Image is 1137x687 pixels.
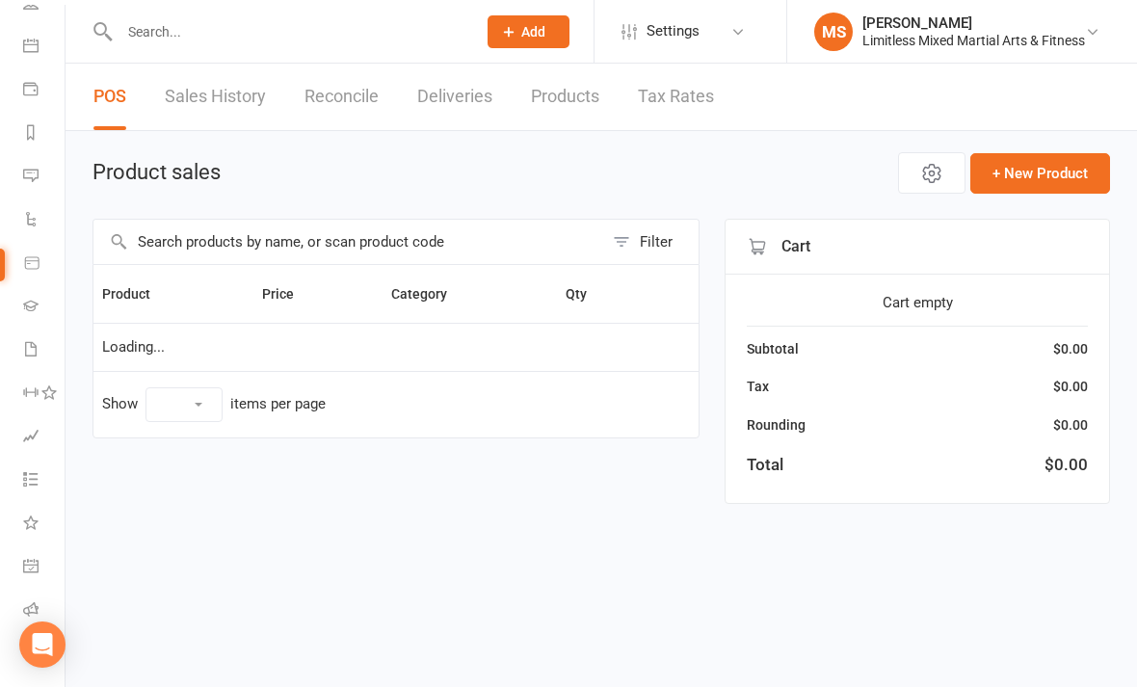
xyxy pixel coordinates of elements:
[23,113,66,156] a: Reports
[23,26,66,69] a: Calendar
[23,69,66,113] a: Payments
[747,452,783,478] div: Total
[230,396,326,412] div: items per page
[747,291,1088,314] div: Cart empty
[747,414,806,436] div: Rounding
[647,10,700,53] span: Settings
[102,286,172,302] span: Product
[1053,376,1088,397] div: $0.00
[814,13,853,51] div: MS
[747,376,769,397] div: Tax
[93,323,699,371] td: Loading...
[102,387,326,422] div: Show
[262,286,315,302] span: Price
[566,282,608,305] button: Qty
[391,286,468,302] span: Category
[165,64,266,130] a: Sales History
[531,64,599,130] a: Products
[102,282,172,305] button: Product
[747,338,799,359] div: Subtotal
[19,621,66,668] div: Open Intercom Messenger
[862,32,1085,49] div: Limitless Mixed Martial Arts & Fitness
[93,220,603,264] input: Search products by name, or scan product code
[1053,414,1088,436] div: $0.00
[23,243,66,286] a: Product Sales
[93,161,221,184] h1: Product sales
[726,220,1109,275] div: Cart
[391,282,468,305] button: Category
[23,416,66,460] a: Assessments
[304,64,379,130] a: Reconcile
[603,220,699,264] button: Filter
[862,14,1085,32] div: [PERSON_NAME]
[488,15,569,48] button: Add
[23,546,66,590] a: General attendance kiosk mode
[23,503,66,546] a: What's New
[114,18,463,45] input: Search...
[93,64,126,130] a: POS
[1044,452,1088,478] div: $0.00
[970,153,1110,194] button: + New Product
[417,64,492,130] a: Deliveries
[262,282,315,305] button: Price
[566,286,608,302] span: Qty
[521,24,545,40] span: Add
[1053,338,1088,359] div: $0.00
[23,590,66,633] a: Roll call kiosk mode
[640,230,673,253] div: Filter
[638,64,714,130] a: Tax Rates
